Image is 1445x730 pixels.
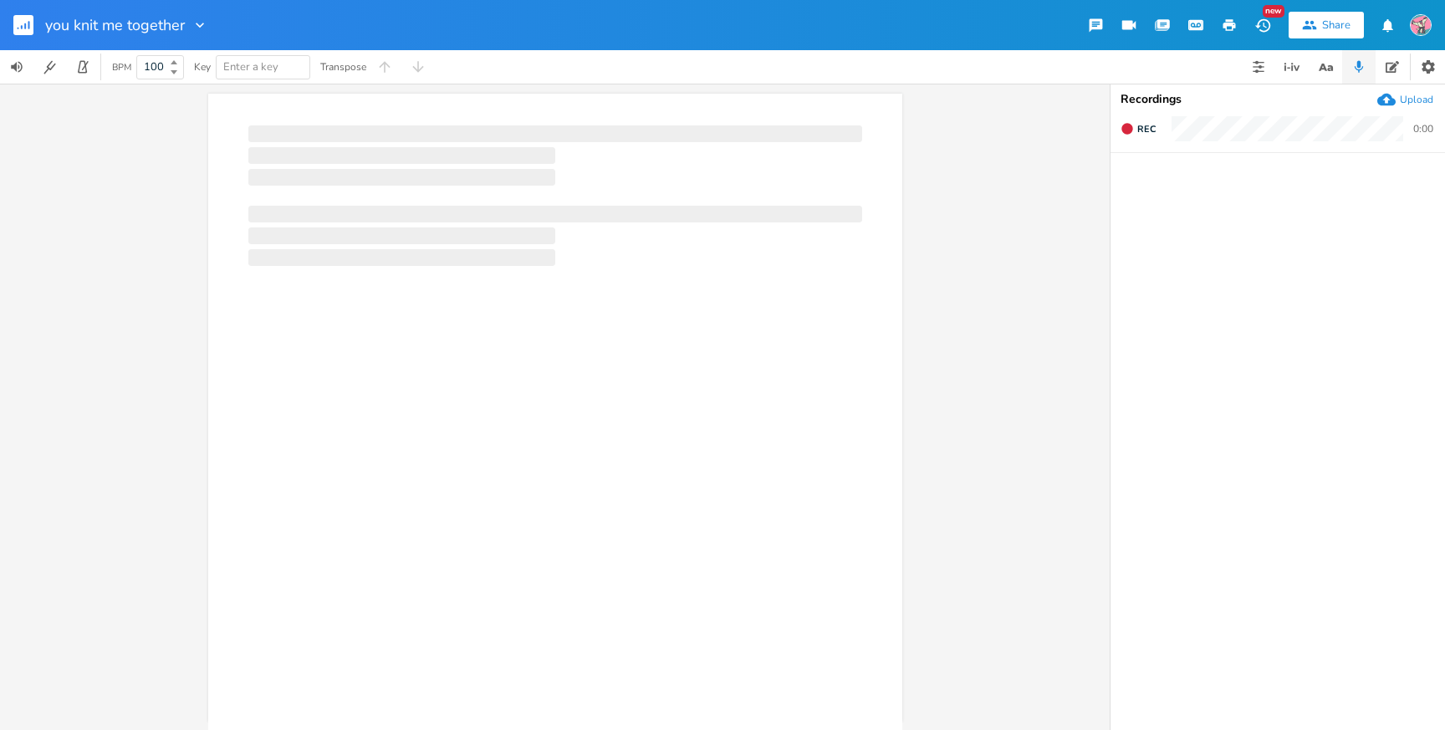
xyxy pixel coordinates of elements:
div: 0:00 [1413,124,1433,134]
div: Recordings [1121,94,1435,105]
span: Enter a key [223,59,278,74]
button: Share [1289,12,1364,38]
div: New [1263,5,1284,18]
button: Rec [1114,115,1162,142]
button: Upload [1377,90,1433,109]
div: BPM [112,63,131,72]
div: Share [1322,18,1351,33]
div: Key [194,62,211,72]
span: you knit me together [45,18,185,33]
div: Upload [1400,93,1433,106]
button: New [1246,10,1279,40]
img: mailmevanrooyen [1410,14,1432,36]
span: Rec [1137,123,1156,135]
div: Transpose [320,62,366,72]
